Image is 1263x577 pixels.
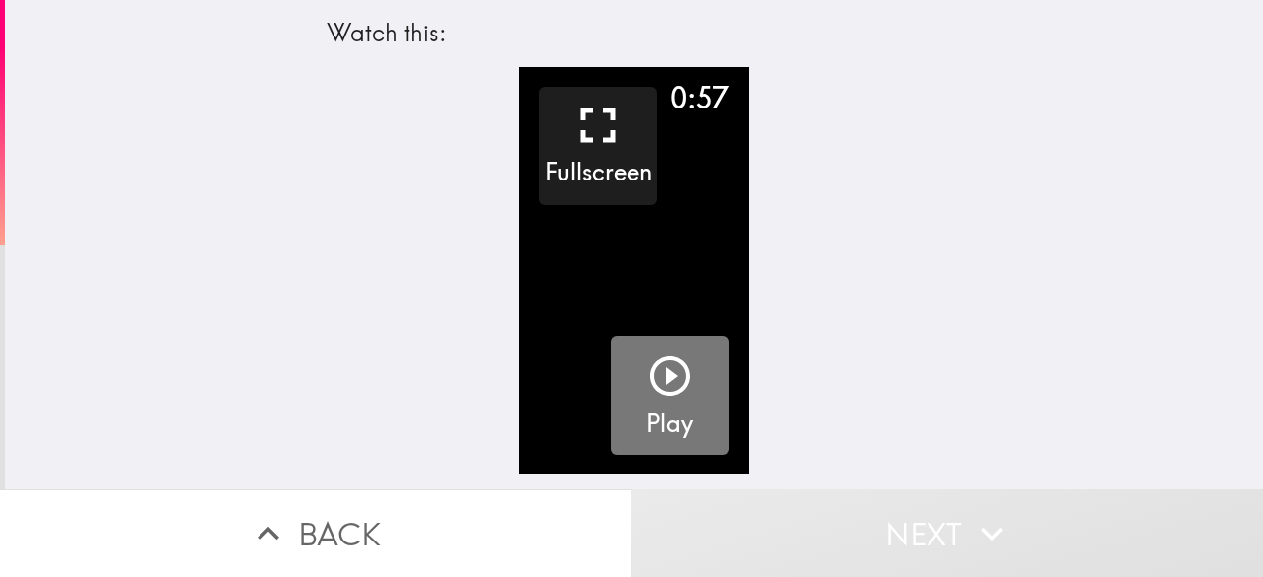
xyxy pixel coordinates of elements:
h5: Fullscreen [545,156,652,189]
div: Watch this: [327,17,942,50]
h5: Play [646,407,693,441]
button: Play [611,336,729,455]
button: Next [631,489,1263,577]
button: Fullscreen [539,87,657,205]
div: 0:57 [670,77,729,118]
